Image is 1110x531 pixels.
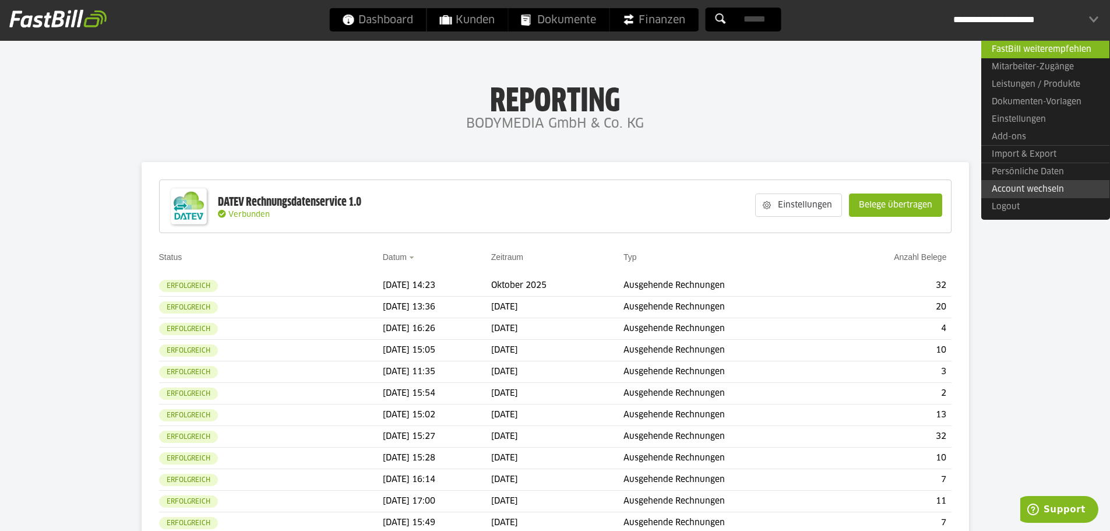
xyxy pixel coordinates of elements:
[342,8,413,31] span: Dashboard
[622,8,685,31] span: Finanzen
[218,195,361,210] div: DATEV Rechnungsdatenservice 1.0
[159,517,218,529] sl-badge: Erfolgreich
[833,340,951,361] td: 10
[9,9,107,28] img: fastbill_logo_white.png
[383,383,491,405] td: [DATE] 15:54
[159,388,218,400] sl-badge: Erfolgreich
[623,469,833,491] td: Ausgehende Rechnungen
[159,301,218,314] sl-badge: Erfolgreich
[159,474,218,486] sl-badge: Erfolgreich
[491,405,623,426] td: [DATE]
[491,469,623,491] td: [DATE]
[117,82,993,112] h1: Reporting
[833,275,951,297] td: 32
[427,8,508,31] a: Kunden
[609,8,698,31] a: Finanzen
[508,8,609,31] a: Dokumente
[623,491,833,512] td: Ausgehende Rechnungen
[833,469,951,491] td: 7
[623,383,833,405] td: Ausgehende Rechnungen
[623,361,833,383] td: Ausgehende Rechnungen
[849,194,942,217] sl-button: Belege übertragen
[981,93,1109,111] a: Dokumenten-Vorlagen
[439,8,495,31] span: Kunden
[409,256,417,259] img: sort_desc.gif
[383,491,491,512] td: [DATE] 17:00
[491,383,623,405] td: [DATE]
[383,448,491,469] td: [DATE] 15:28
[981,145,1109,163] a: Import & Export
[491,297,623,318] td: [DATE]
[159,323,218,335] sl-badge: Erfolgreich
[165,183,212,230] img: DATEV-Datenservice Logo
[491,361,623,383] td: [DATE]
[491,448,623,469] td: [DATE]
[981,111,1109,128] a: Einstellungen
[981,128,1109,146] a: Add-ons
[833,491,951,512] td: 11
[833,318,951,340] td: 4
[981,198,1109,216] a: Logout
[159,280,218,292] sl-badge: Erfolgreich
[833,361,951,383] td: 3
[623,340,833,361] td: Ausgehende Rechnungen
[833,405,951,426] td: 13
[623,275,833,297] td: Ausgehende Rechnungen
[159,252,182,262] a: Status
[833,448,951,469] td: 10
[623,318,833,340] td: Ausgehende Rechnungen
[981,76,1109,93] a: Leistungen / Produkte
[159,344,218,357] sl-badge: Erfolgreich
[228,211,270,219] span: Verbunden
[383,426,491,448] td: [DATE] 15:27
[329,8,426,31] a: Dashboard
[981,40,1109,58] a: FastBill weiterempfehlen
[521,8,596,31] span: Dokumente
[491,340,623,361] td: [DATE]
[383,252,407,262] a: Datum
[623,297,833,318] td: Ausgehende Rechnungen
[491,318,623,340] td: [DATE]
[491,426,623,448] td: [DATE]
[383,361,491,383] td: [DATE] 11:35
[159,495,218,508] sl-badge: Erfolgreich
[383,297,491,318] td: [DATE] 13:36
[623,405,833,426] td: Ausgehende Rechnungen
[159,366,218,378] sl-badge: Erfolgreich
[491,491,623,512] td: [DATE]
[383,340,491,361] td: [DATE] 15:05
[1020,496,1098,525] iframe: Öffnet ein Widget, in dem Sie weitere Informationen finden
[383,405,491,426] td: [DATE] 15:02
[623,448,833,469] td: Ausgehende Rechnungen
[894,252,946,262] a: Anzahl Belege
[623,252,637,262] a: Typ
[159,409,218,421] sl-badge: Erfolgreich
[755,194,842,217] sl-button: Einstellungen
[833,383,951,405] td: 2
[491,275,623,297] td: Oktober 2025
[383,318,491,340] td: [DATE] 16:26
[981,163,1109,181] a: Persönliche Daten
[981,180,1109,198] a: Account wechseln
[491,252,523,262] a: Zeitraum
[383,275,491,297] td: [DATE] 14:23
[383,469,491,491] td: [DATE] 16:14
[833,297,951,318] td: 20
[981,58,1109,76] a: Mitarbeiter-Zugänge
[159,431,218,443] sl-badge: Erfolgreich
[623,426,833,448] td: Ausgehende Rechnungen
[159,452,218,465] sl-badge: Erfolgreich
[833,426,951,448] td: 32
